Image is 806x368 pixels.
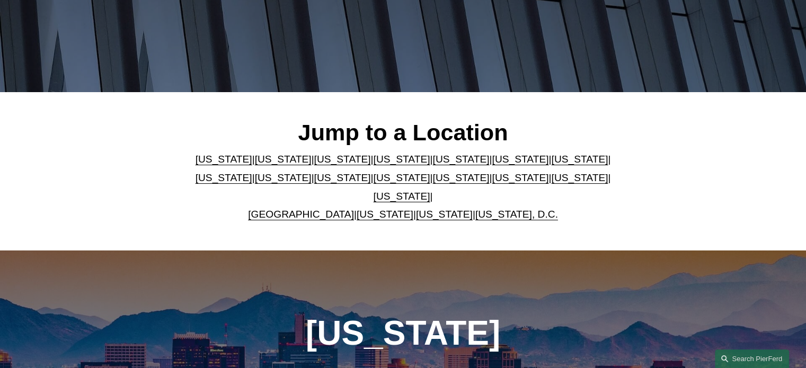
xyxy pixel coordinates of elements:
a: [US_STATE] [255,172,312,183]
a: [US_STATE] [255,154,312,165]
a: [US_STATE] [196,154,252,165]
p: | | | | | | | | | | | | | | | | | | [187,150,619,223]
a: [US_STATE] [492,172,548,183]
a: [US_STATE] [374,191,430,202]
a: [US_STATE] [374,172,430,183]
a: [US_STATE] [314,172,371,183]
a: [US_STATE] [432,172,489,183]
a: [US_STATE] [492,154,548,165]
a: [US_STATE] [374,154,430,165]
a: [US_STATE] [196,172,252,183]
a: [US_STATE] [551,172,608,183]
a: [US_STATE] [416,209,473,220]
a: [US_STATE] [432,154,489,165]
a: [US_STATE] [551,154,608,165]
a: [US_STATE] [357,209,413,220]
h1: [US_STATE] [249,314,557,353]
a: [US_STATE], D.C. [475,209,558,220]
a: Search this site [715,349,789,368]
a: [US_STATE] [314,154,371,165]
h2: Jump to a Location [187,119,619,146]
a: [GEOGRAPHIC_DATA] [248,209,354,220]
